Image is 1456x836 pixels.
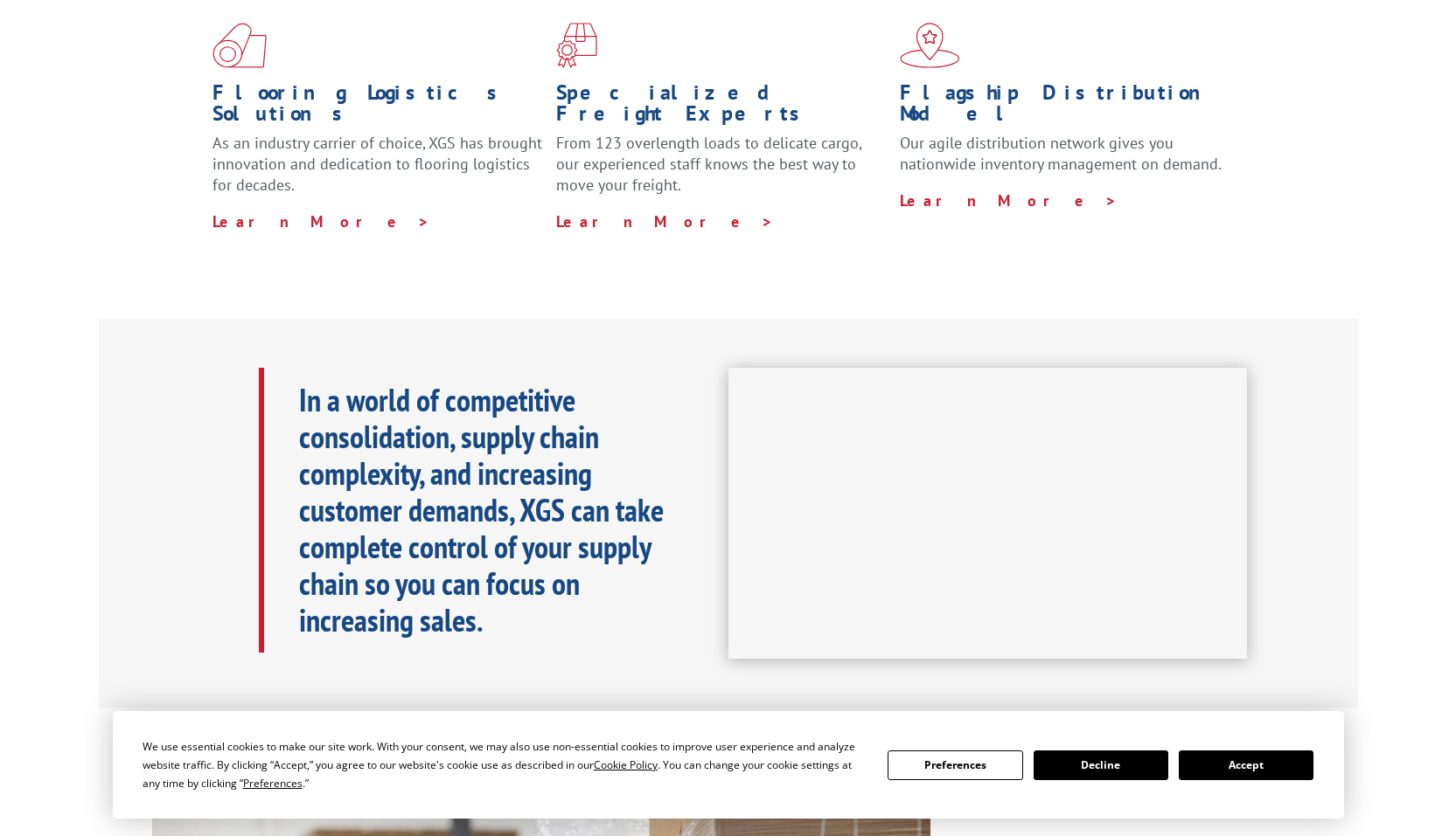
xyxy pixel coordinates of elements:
[243,776,303,791] span: Preferences
[556,82,887,133] h1: Specialized Freight Experts
[143,737,867,792] div: We use essential cookies to make our site work. With your consent, we may also use non-essential ...
[728,368,1247,660] iframe: XGS Logistics Solutions
[556,133,887,211] p: From 123 overlength loads to delicate cargo, our experienced staff knows the best way to move you...
[212,133,542,195] span: As an industry carrier of choice, XGS has brought innovation and dedication to flooring logistics...
[594,757,658,772] span: Cookie Policy
[212,211,430,231] a: Learn More >
[212,23,267,68] img: xgs-icon-total-supply-chain-intelligence-red
[900,82,1230,133] h1: Flagship Distribution Model
[113,711,1344,819] div: Cookie Consent Prompt
[1179,750,1313,780] button: Accept
[556,211,774,231] a: Learn More >
[888,750,1022,780] button: Preferences
[212,82,543,133] h1: Flooring Logistics Solutions
[556,23,597,68] img: xgs-icon-focused-on-flooring-red
[1034,750,1168,780] button: Decline
[900,190,1118,211] a: Learn More >
[900,133,1222,174] span: Our agile distribution network gives you nationwide inventory management on demand.
[900,23,960,68] img: xgs-icon-flagship-distribution-model-red
[299,379,664,640] b: In a world of competitive consolidation, supply chain complexity, and increasing customer demands...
